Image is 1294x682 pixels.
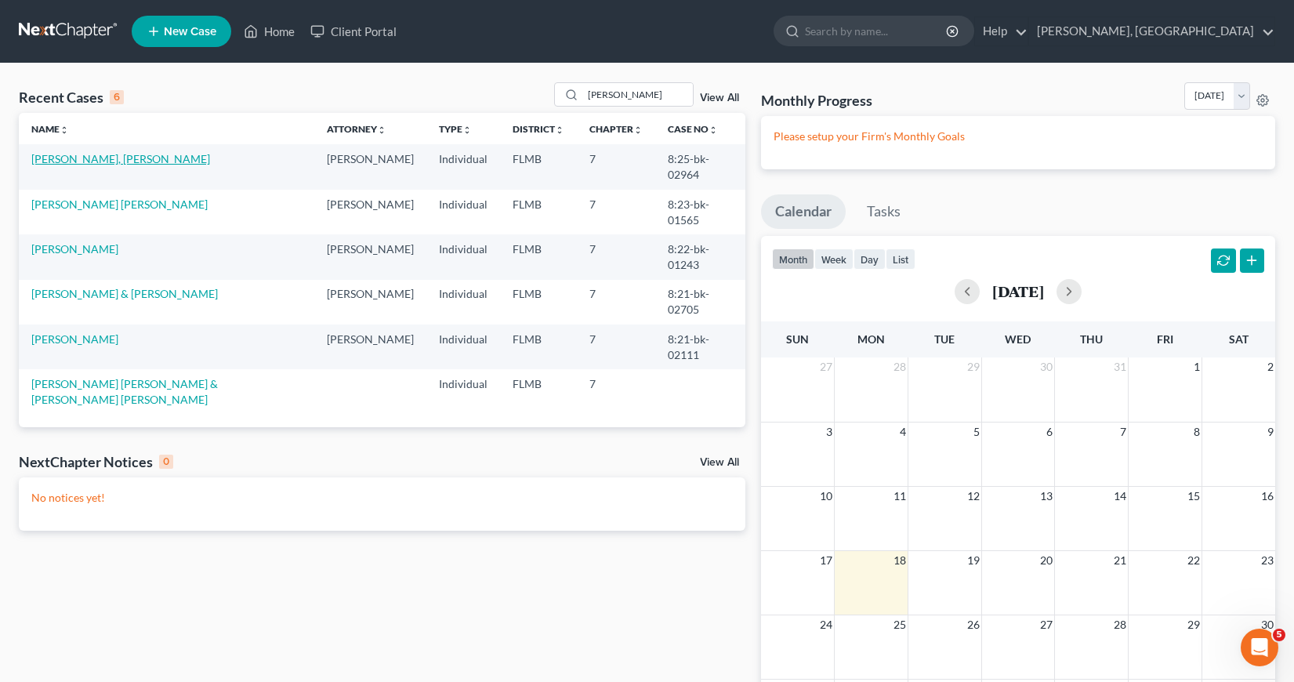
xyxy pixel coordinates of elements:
[966,615,981,634] span: 26
[19,88,124,107] div: Recent Cases
[1112,487,1128,506] span: 14
[31,377,218,406] a: [PERSON_NAME] [PERSON_NAME] & [PERSON_NAME] [PERSON_NAME]
[700,457,739,468] a: View All
[818,551,834,570] span: 17
[500,325,577,369] td: FLMB
[892,615,908,634] span: 25
[1192,357,1202,376] span: 1
[772,248,814,270] button: month
[426,234,500,279] td: Individual
[857,332,885,346] span: Mon
[818,357,834,376] span: 27
[577,234,655,279] td: 7
[700,93,739,103] a: View All
[1080,332,1103,346] span: Thu
[577,369,655,414] td: 7
[377,125,386,135] i: unfold_more
[1038,551,1054,570] span: 20
[577,280,655,325] td: 7
[327,123,386,135] a: Attorneyunfold_more
[892,551,908,570] span: 18
[761,194,846,229] a: Calendar
[1266,423,1275,441] span: 9
[786,332,809,346] span: Sun
[655,280,745,325] td: 8:21-bk-02705
[314,190,426,234] td: [PERSON_NAME]
[426,280,500,325] td: Individual
[886,248,915,270] button: list
[668,123,718,135] a: Case Nounfold_more
[303,17,404,45] a: Client Portal
[500,369,577,414] td: FLMB
[314,234,426,279] td: [PERSON_NAME]
[1118,423,1128,441] span: 7
[1038,615,1054,634] span: 27
[236,17,303,45] a: Home
[1005,332,1031,346] span: Wed
[577,325,655,369] td: 7
[1112,357,1128,376] span: 31
[992,283,1044,299] h2: [DATE]
[577,190,655,234] td: 7
[31,287,218,300] a: [PERSON_NAME] & [PERSON_NAME]
[314,325,426,369] td: [PERSON_NAME]
[1266,357,1275,376] span: 2
[655,190,745,234] td: 8:23-bk-01565
[853,194,915,229] a: Tasks
[761,91,872,110] h3: Monthly Progress
[513,123,564,135] a: Districtunfold_more
[164,26,216,38] span: New Case
[60,125,69,135] i: unfold_more
[426,369,500,414] td: Individual
[966,487,981,506] span: 12
[31,152,210,165] a: [PERSON_NAME], [PERSON_NAME]
[966,551,981,570] span: 19
[633,125,643,135] i: unfold_more
[1186,487,1202,506] span: 15
[655,325,745,369] td: 8:21-bk-02111
[577,144,655,189] td: 7
[1112,615,1128,634] span: 28
[966,357,981,376] span: 29
[1192,423,1202,441] span: 8
[1029,17,1274,45] a: [PERSON_NAME], [GEOGRAPHIC_DATA]
[426,144,500,189] td: Individual
[500,144,577,189] td: FLMB
[426,190,500,234] td: Individual
[589,123,643,135] a: Chapterunfold_more
[426,325,500,369] td: Individual
[898,423,908,441] span: 4
[1038,487,1054,506] span: 13
[972,423,981,441] span: 5
[892,487,908,506] span: 11
[439,123,472,135] a: Typeunfold_more
[1229,332,1249,346] span: Sat
[1186,615,1202,634] span: 29
[818,487,834,506] span: 10
[314,144,426,189] td: [PERSON_NAME]
[462,125,472,135] i: unfold_more
[31,198,208,211] a: [PERSON_NAME] [PERSON_NAME]
[1260,615,1275,634] span: 30
[555,125,564,135] i: unfold_more
[1260,551,1275,570] span: 23
[500,234,577,279] td: FLMB
[110,90,124,104] div: 6
[892,357,908,376] span: 28
[1241,629,1278,666] iframe: Intercom live chat
[1157,332,1173,346] span: Fri
[1260,487,1275,506] span: 16
[1045,423,1054,441] span: 6
[818,615,834,634] span: 24
[1273,629,1285,641] span: 5
[31,242,118,256] a: [PERSON_NAME]
[655,234,745,279] td: 8:22-bk-01243
[314,280,426,325] td: [PERSON_NAME]
[1038,357,1054,376] span: 30
[500,280,577,325] td: FLMB
[583,83,693,106] input: Search by name...
[500,190,577,234] td: FLMB
[805,16,948,45] input: Search by name...
[814,248,854,270] button: week
[19,452,173,471] div: NextChapter Notices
